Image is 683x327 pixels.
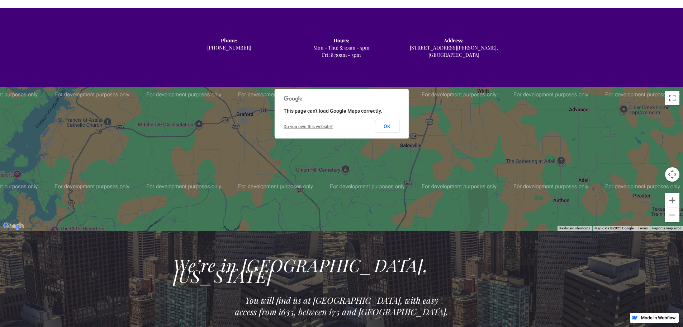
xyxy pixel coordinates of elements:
[284,124,333,129] a: Do you own this website?
[235,294,448,317] em: You will find us at [GEOGRAPHIC_DATA], with easy access from i635, between i75 and [GEOGRAPHIC_DA...
[665,167,679,182] button: Map camera controls
[652,226,681,230] a: Report a map error
[559,226,590,231] button: Keyboard shortcuts
[2,221,25,231] img: Google
[641,316,676,319] img: Made in Webflow
[444,37,464,44] strong: Address: ‍
[221,37,237,44] strong: Phone: ‍
[285,37,398,59] div: Mon - Thu: 8:30am - 5pm Fri: 8:30am - 3pm
[2,221,25,231] a: Open this area in Google Maps (opens a new window)
[398,37,510,59] div: [STREET_ADDRESS][PERSON_NAME], [GEOGRAPHIC_DATA]
[284,108,382,114] span: This page can't load Google Maps correctly.
[665,91,679,105] button: Toggle fullscreen view
[173,253,428,287] em: We’re in [GEOGRAPHIC_DATA], [US_STATE]
[665,193,679,207] button: Zoom in
[638,226,648,230] a: Terms
[173,37,285,51] div: [PHONE_NUMBER]
[665,208,679,222] button: Zoom out
[375,120,399,133] button: OK
[594,226,634,230] span: Map data ©2025 Google
[333,37,349,44] strong: Hours: ‍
